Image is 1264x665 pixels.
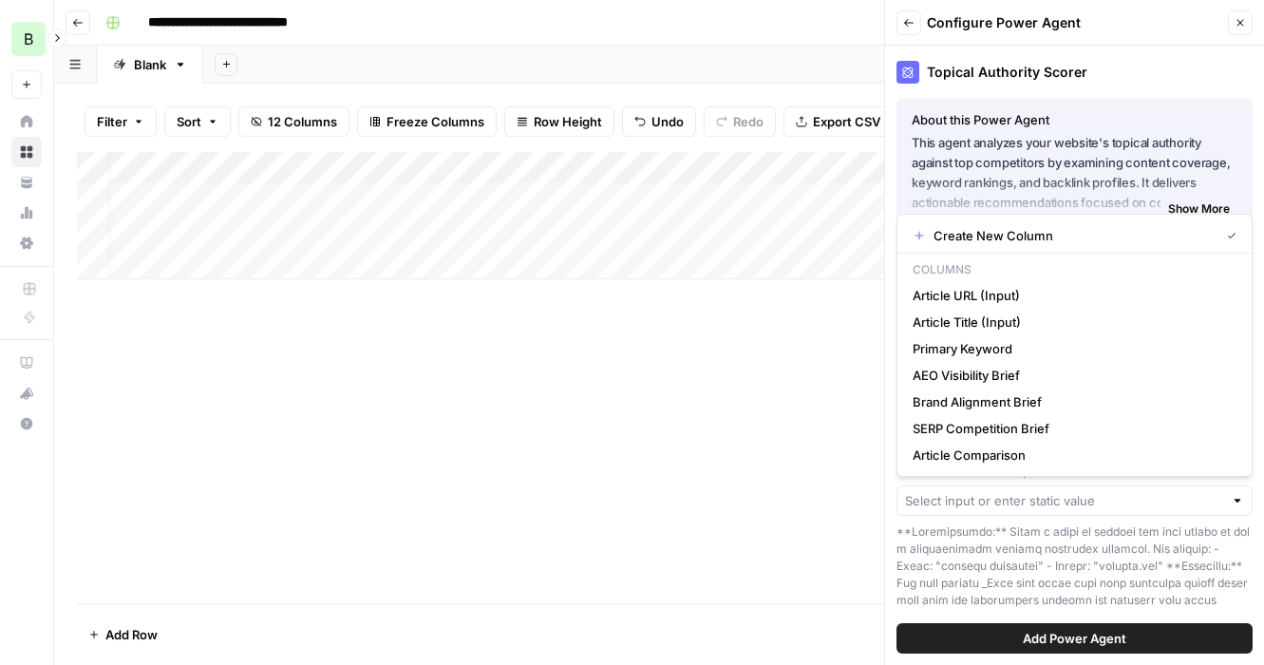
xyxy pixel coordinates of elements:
[704,106,776,137] button: Redo
[24,28,33,50] span: B
[11,408,42,439] button: Help + Support
[905,257,1244,282] p: Columns
[783,106,893,137] button: Export CSV
[164,106,231,137] button: Sort
[11,198,42,228] a: Usage
[913,446,1229,465] span: Article Comparison
[12,379,41,408] div: What's new?
[504,106,614,137] button: Row Height
[912,110,1237,129] div: About this Power Agent
[238,106,349,137] button: 12 Columns
[622,106,696,137] button: Undo
[177,112,201,131] span: Sort
[913,392,1229,411] span: Brand Alignment Brief
[896,61,1253,84] div: Topical Authority Scorer
[11,167,42,198] a: Your Data
[387,112,484,131] span: Freeze Columns
[1160,197,1237,221] button: Show More
[651,112,684,131] span: Undo
[913,286,1229,305] span: Article URL (Input)
[913,366,1229,385] span: AEO Visibility Brief
[11,137,42,167] a: Browse
[77,619,169,650] button: Add Row
[1168,200,1230,218] span: Show More
[896,623,1253,654] button: Add Power Agent
[11,228,42,258] a: Settings
[11,348,42,378] a: AirOps Academy
[913,419,1229,438] span: SERP Competition Brief
[11,378,42,408] button: What's new?
[1023,629,1126,648] span: Add Power Agent
[11,15,42,63] button: Workspace: Brand SearchWorks
[813,112,880,131] span: Export CSV
[934,226,1212,245] span: Create New Column
[11,106,42,137] a: Home
[913,313,1229,332] span: Article Title (Input)
[85,106,157,137] button: Filter
[912,133,1237,214] p: This agent analyzes your website's topical authority against top competitors by examining content...
[97,112,127,131] span: Filter
[268,112,337,131] span: 12 Columns
[97,46,203,84] a: Blank
[357,106,497,137] button: Freeze Columns
[913,339,1229,358] span: Primary Keyword
[905,491,1223,510] input: Select input or enter static value
[534,112,602,131] span: Row Height
[134,55,166,74] div: Blank
[105,625,158,644] span: Add Row
[733,112,764,131] span: Redo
